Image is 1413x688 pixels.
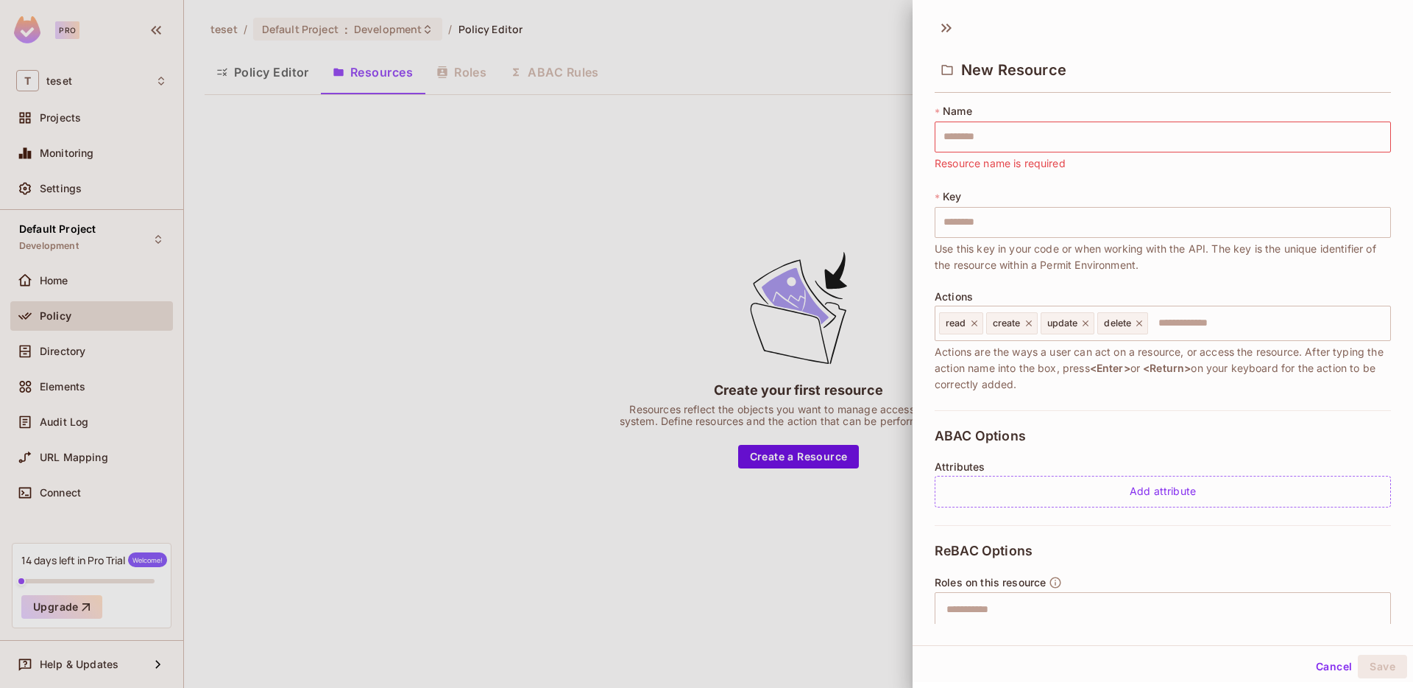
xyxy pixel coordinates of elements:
[935,241,1391,273] span: Use this key in your code or when working with the API. The key is the unique identifier of the r...
[943,105,972,117] span: Name
[1310,655,1358,678] button: Cancel
[935,544,1033,558] span: ReBAC Options
[1090,362,1130,374] span: <Enter>
[935,429,1026,443] span: ABAC Options
[943,191,961,203] span: Key
[935,461,985,473] span: Attributes
[1104,317,1131,329] span: delete
[961,61,1066,79] span: New Resource
[935,291,973,303] span: Actions
[946,317,966,329] span: read
[1047,317,1078,329] span: update
[935,577,1046,589] span: Roles on this resource
[939,312,983,334] div: read
[986,312,1038,334] div: create
[935,476,1391,508] div: Add attribute
[935,155,1066,172] span: Resource name is required
[935,344,1391,393] span: Actions are the ways a user can act on a resource, or access the resource. After typing the actio...
[1358,655,1407,678] button: Save
[1097,312,1148,334] div: delete
[993,317,1021,329] span: create
[1041,312,1095,334] div: update
[1143,362,1191,374] span: <Return>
